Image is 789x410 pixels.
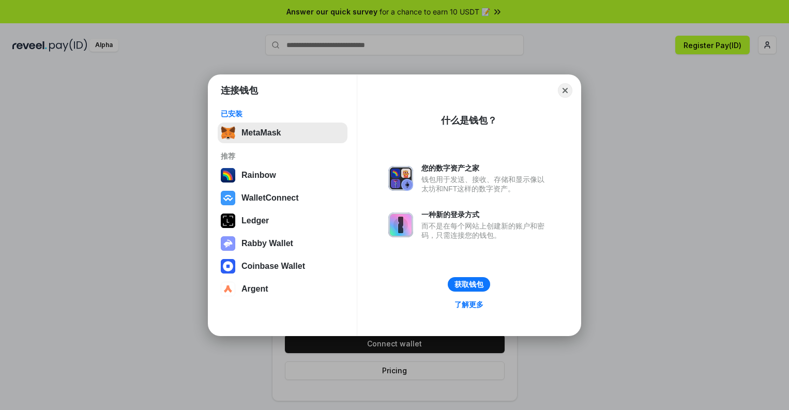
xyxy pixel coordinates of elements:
div: 获取钱包 [454,280,483,289]
button: Rabby Wallet [218,233,347,254]
div: Rainbow [241,171,276,180]
img: svg+xml,%3Csvg%20width%3D%2228%22%20height%3D%2228%22%20viewBox%3D%220%200%2028%2028%22%20fill%3D... [221,259,235,274]
img: svg+xml,%3Csvg%20width%3D%2228%22%20height%3D%2228%22%20viewBox%3D%220%200%2028%2028%22%20fill%3D... [221,191,235,205]
img: svg+xml,%3Csvg%20width%3D%2228%22%20height%3D%2228%22%20viewBox%3D%220%200%2028%2028%22%20fill%3D... [221,282,235,296]
img: svg+xml,%3Csvg%20xmlns%3D%22http%3A%2F%2Fwww.w3.org%2F2000%2Fsvg%22%20fill%3D%22none%22%20viewBox... [388,166,413,191]
div: Rabby Wallet [241,239,293,248]
button: 获取钱包 [448,277,490,292]
div: MetaMask [241,128,281,138]
div: 已安装 [221,109,344,118]
img: svg+xml,%3Csvg%20fill%3D%22none%22%20height%3D%2233%22%20viewBox%3D%220%200%2035%2033%22%20width%... [221,126,235,140]
button: Coinbase Wallet [218,256,347,277]
img: svg+xml,%3Csvg%20xmlns%3D%22http%3A%2F%2Fwww.w3.org%2F2000%2Fsvg%22%20width%3D%2228%22%20height%3... [221,214,235,228]
div: 一种新的登录方式 [421,210,550,219]
img: svg+xml,%3Csvg%20xmlns%3D%22http%3A%2F%2Fwww.w3.org%2F2000%2Fsvg%22%20fill%3D%22none%22%20viewBox... [388,212,413,237]
div: Argent [241,284,268,294]
a: 了解更多 [448,298,490,311]
h1: 连接钱包 [221,84,258,97]
div: 了解更多 [454,300,483,309]
img: svg+xml,%3Csvg%20xmlns%3D%22http%3A%2F%2Fwww.w3.org%2F2000%2Fsvg%22%20fill%3D%22none%22%20viewBox... [221,236,235,251]
img: svg+xml,%3Csvg%20width%3D%22120%22%20height%3D%22120%22%20viewBox%3D%220%200%20120%20120%22%20fil... [221,168,235,183]
div: 什么是钱包？ [441,114,497,127]
div: 推荐 [221,151,344,161]
button: Ledger [218,210,347,231]
div: 钱包用于发送、接收、存储和显示像以太坊和NFT这样的数字资产。 [421,175,550,193]
button: Argent [218,279,347,299]
div: Ledger [241,216,269,225]
div: 您的数字资产之家 [421,163,550,173]
button: Close [558,83,572,98]
button: WalletConnect [218,188,347,208]
button: MetaMask [218,123,347,143]
div: WalletConnect [241,193,299,203]
button: Rainbow [218,165,347,186]
div: Coinbase Wallet [241,262,305,271]
div: 而不是在每个网站上创建新的账户和密码，只需连接您的钱包。 [421,221,550,240]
